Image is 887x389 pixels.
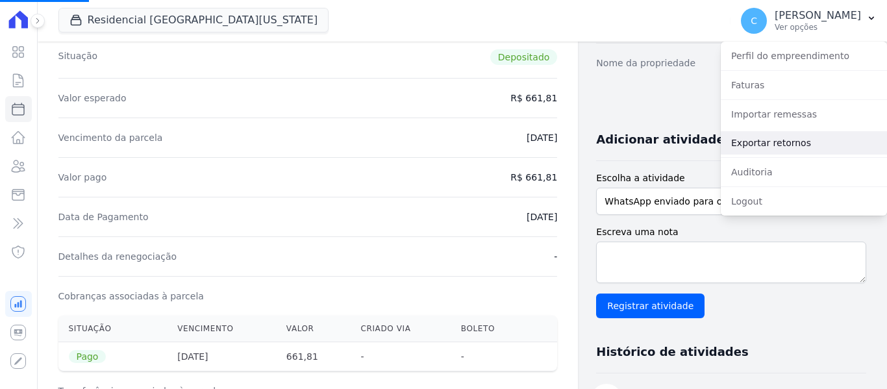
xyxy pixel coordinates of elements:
th: Valor [276,316,351,342]
th: - [451,342,528,371]
h3: Histórico de atividades [596,344,748,360]
dd: [DATE] [527,210,557,223]
a: Perfil do empreendimento [721,44,887,68]
dt: Detalhes da renegociação [58,250,177,263]
dd: R$ 661,81 [510,92,557,105]
input: Registrar atividade [596,294,705,318]
th: Criado via [351,316,451,342]
span: Pago [69,350,106,363]
th: Boleto [451,316,528,342]
dt: Nome da propriedade [596,56,695,69]
a: Exportar retornos [721,131,887,155]
th: [DATE] [167,342,276,371]
a: Faturas [721,73,887,97]
label: Escolha a atividade [596,171,866,185]
button: Residencial [GEOGRAPHIC_DATA][US_STATE] [58,8,329,32]
th: - [351,342,451,371]
dt: Situação [58,49,98,65]
button: C [PERSON_NAME] Ver opções [731,3,887,39]
span: C [751,16,757,25]
a: Auditoria [721,160,887,184]
a: Logout [721,190,887,213]
a: Importar remessas [721,103,887,126]
dt: Data de Pagamento [58,210,149,223]
dt: Cobranças associadas à parcela [58,290,204,303]
p: Ver opções [775,22,861,32]
th: Vencimento [167,316,276,342]
dt: Valor pago [58,171,107,184]
h3: Adicionar atividade [596,132,724,147]
th: 661,81 [276,342,351,371]
dd: [DATE] [527,131,557,144]
p: [PERSON_NAME] [775,9,861,22]
dd: R$ 661,81 [510,171,557,184]
th: Situação [58,316,168,342]
label: Escreva uma nota [596,225,866,239]
dd: - [554,250,557,263]
span: Depositado [490,49,558,65]
dt: Valor esperado [58,92,127,105]
dt: Vencimento da parcela [58,131,163,144]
